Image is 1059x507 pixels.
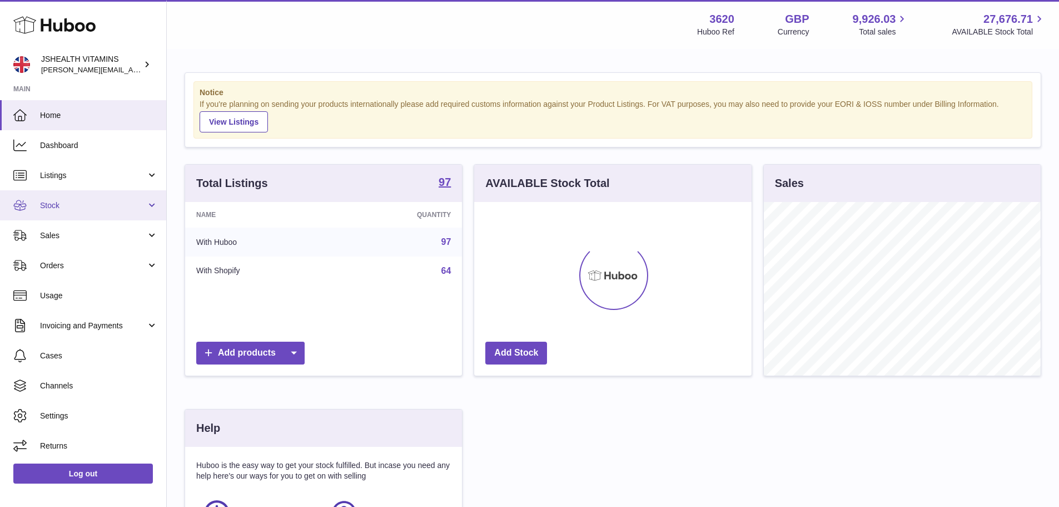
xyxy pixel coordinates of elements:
span: Invoicing and Payments [40,321,146,331]
strong: 3620 [709,12,734,27]
td: With Shopify [185,257,335,286]
span: 9,926.03 [853,12,896,27]
div: JSHEALTH VITAMINS [41,54,141,75]
a: Log out [13,464,153,484]
span: Settings [40,411,158,421]
th: Name [185,202,335,228]
h3: Sales [775,176,804,191]
span: Channels [40,381,158,391]
span: Orders [40,260,146,271]
a: 64 [441,266,451,275]
h3: Help [196,421,220,436]
p: Huboo is the easy way to get your stock fulfilled. But incase you need any help here's our ways f... [196,460,451,481]
a: View Listings [200,111,268,132]
a: 97 [441,237,451,247]
a: 9,926.03 Total sales [853,12,909,37]
a: Add products [196,342,305,365]
span: 27,676.71 [983,12,1033,27]
span: Usage [40,291,158,301]
div: Huboo Ref [697,27,734,37]
span: Cases [40,351,158,361]
strong: GBP [785,12,809,27]
td: With Huboo [185,228,335,257]
span: Total sales [859,27,908,37]
img: francesca@jshealthvitamins.com [13,56,30,73]
span: Sales [40,230,146,241]
span: Home [40,110,158,121]
span: Dashboard [40,140,158,151]
span: Returns [40,441,158,451]
div: Currency [778,27,809,37]
h3: Total Listings [196,176,268,191]
th: Quantity [335,202,463,228]
a: 97 [439,176,451,190]
strong: Notice [200,87,1026,98]
a: Add Stock [485,342,547,365]
span: [PERSON_NAME][EMAIL_ADDRESS][DOMAIN_NAME] [41,65,223,74]
a: 27,676.71 AVAILABLE Stock Total [952,12,1046,37]
span: Listings [40,170,146,181]
div: If you're planning on sending your products internationally please add required customs informati... [200,99,1026,132]
span: AVAILABLE Stock Total [952,27,1046,37]
strong: 97 [439,176,451,188]
h3: AVAILABLE Stock Total [485,176,609,191]
span: Stock [40,200,146,211]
